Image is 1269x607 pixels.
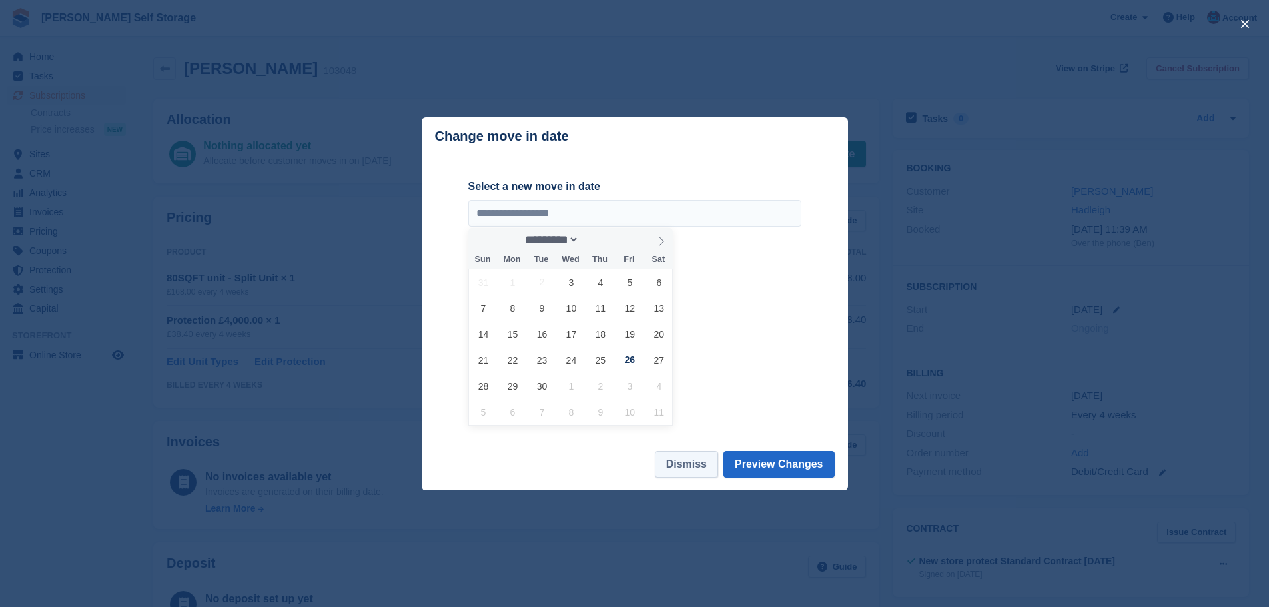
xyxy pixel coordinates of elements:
[617,295,643,321] span: September 12, 2025
[520,233,579,247] select: Month
[468,179,801,195] label: Select a new move in date
[646,269,672,295] span: September 6, 2025
[470,399,496,425] span: October 5, 2025
[614,255,643,264] span: Fri
[529,399,555,425] span: October 7, 2025
[655,451,718,478] button: Dismiss
[646,321,672,347] span: September 20, 2025
[529,269,555,295] span: September 2, 2025
[500,321,526,347] span: September 15, 2025
[588,321,614,347] span: September 18, 2025
[558,373,584,399] span: October 1, 2025
[617,269,643,295] span: September 5, 2025
[646,295,672,321] span: September 13, 2025
[643,255,673,264] span: Sat
[500,373,526,399] span: September 29, 2025
[617,373,643,399] span: October 3, 2025
[558,399,584,425] span: October 8, 2025
[500,347,526,373] span: September 22, 2025
[500,269,526,295] span: September 1, 2025
[617,321,643,347] span: September 19, 2025
[1234,13,1256,35] button: close
[529,373,555,399] span: September 30, 2025
[500,399,526,425] span: October 6, 2025
[617,347,643,373] span: September 26, 2025
[558,321,584,347] span: September 17, 2025
[529,347,555,373] span: September 23, 2025
[500,295,526,321] span: September 8, 2025
[646,347,672,373] span: September 27, 2025
[526,255,556,264] span: Tue
[723,451,835,478] button: Preview Changes
[497,255,526,264] span: Mon
[617,399,643,425] span: October 10, 2025
[585,255,614,264] span: Thu
[529,321,555,347] span: September 16, 2025
[558,347,584,373] span: September 24, 2025
[470,295,496,321] span: September 7, 2025
[470,373,496,399] span: September 28, 2025
[470,269,496,295] span: August 31, 2025
[646,399,672,425] span: October 11, 2025
[588,269,614,295] span: September 4, 2025
[556,255,585,264] span: Wed
[558,295,584,321] span: September 10, 2025
[588,295,614,321] span: September 11, 2025
[468,255,498,264] span: Sun
[646,373,672,399] span: October 4, 2025
[470,321,496,347] span: September 14, 2025
[588,399,614,425] span: October 9, 2025
[470,347,496,373] span: September 21, 2025
[529,295,555,321] span: September 9, 2025
[435,129,569,144] p: Change move in date
[588,373,614,399] span: October 2, 2025
[558,269,584,295] span: September 3, 2025
[579,233,621,247] input: Year
[588,347,614,373] span: September 25, 2025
